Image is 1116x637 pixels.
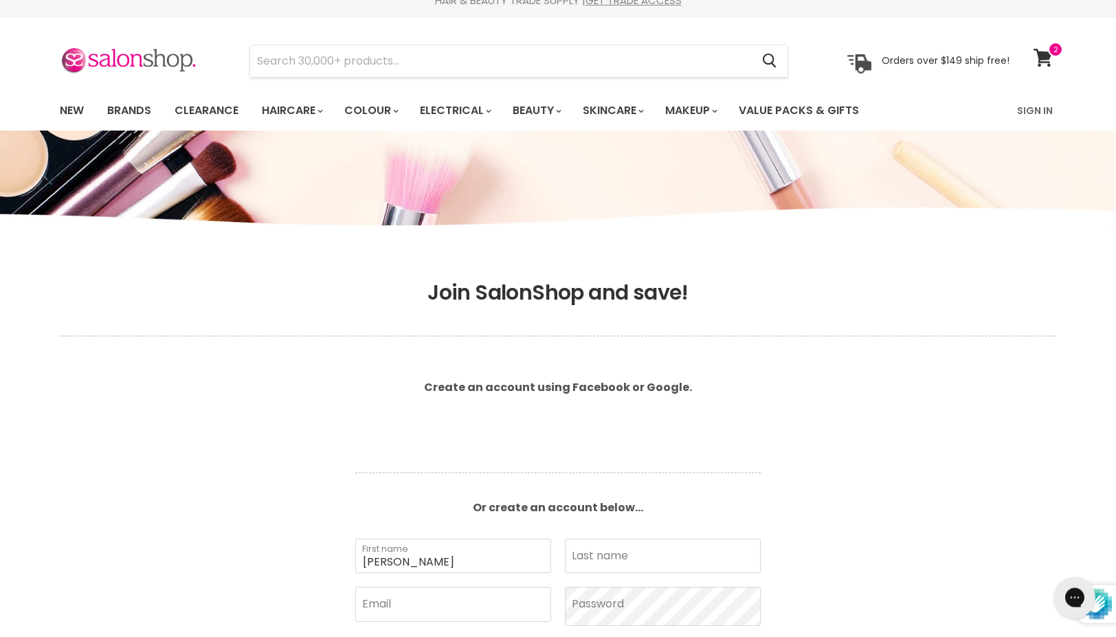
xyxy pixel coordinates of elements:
iframe: Gorgias live chat messenger [1047,572,1102,623]
a: Makeup [655,97,726,126]
input: Search [250,46,751,78]
form: Product [249,45,788,78]
a: Haircare [252,97,331,126]
ul: Main menu [49,91,939,131]
a: Electrical [410,97,500,126]
a: Brands [97,97,161,126]
a: Clearance [164,97,249,126]
b: Or create an account below... [473,500,643,516]
nav: Main [43,91,1073,131]
button: Search [751,46,788,78]
a: Sign In [1009,97,1061,126]
a: Beauty [502,97,570,126]
a: Value Packs & Gifts [728,97,869,126]
a: Colour [334,97,407,126]
a: New [49,97,94,126]
iframe: Social Login Buttons [355,414,761,451]
h1: Join SalonShop and save! [60,281,1056,306]
a: Skincare [572,97,652,126]
b: Create an account using Facebook or Google. [424,380,692,396]
p: Orders over $149 ship free! [882,55,1009,67]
